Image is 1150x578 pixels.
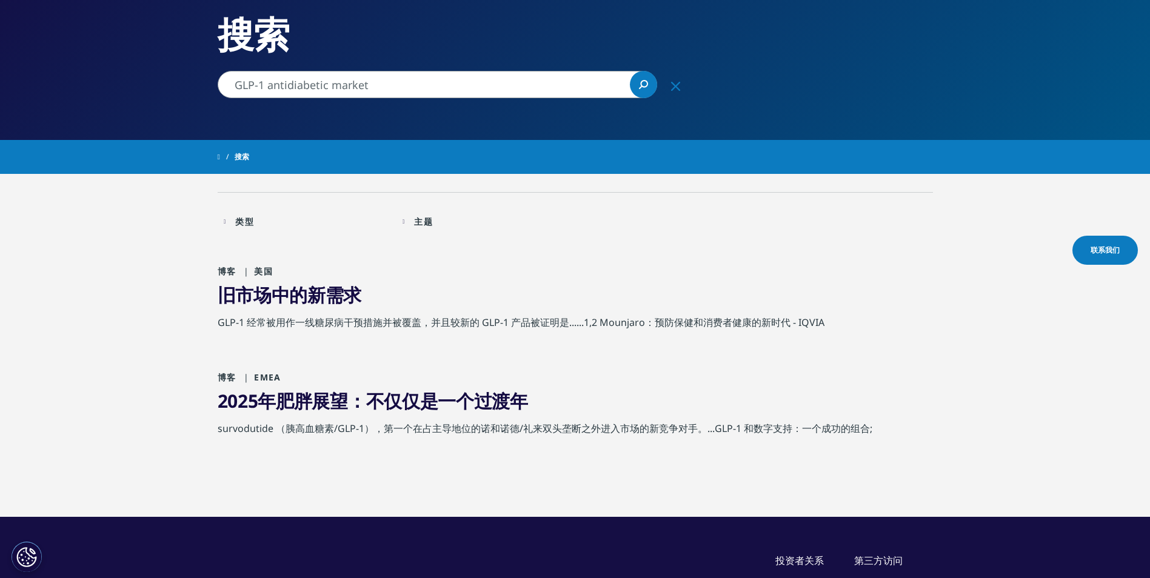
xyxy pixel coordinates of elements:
[218,12,933,57] h2: 搜索
[854,554,903,567] a: 第三方访问
[218,371,236,383] span: 博客
[239,371,281,383] span: EMEA
[218,71,657,98] input: 搜索
[671,82,680,91] svg: 清楚
[1072,236,1138,265] a: 联系我们
[218,313,933,337] div: GLP-1 经常被用作一线糖尿病干预措施并被覆盖，并且较新的 GLP-1 产品被证明是......1,2 Mounjaro：预防保健和消费者健康的新时代 - IQVIA
[218,265,236,277] span: 博客
[1091,245,1120,256] span: 联系我们
[235,216,253,227] div: 类型分面。
[218,419,933,443] div: survodutide （胰高血糖素/GLP-1），第一个在占主导地位的诺和诺德/礼来双头垄断之外进入市场的新竞争对手。...GLP-1 和数字支持：一个成功的组合;
[414,216,432,227] div: 主题方面。
[235,146,249,168] span: 搜索
[661,71,690,100] div: 清楚
[218,388,528,413] a: 2025年肥胖展望：不仅仅是一个过渡年
[12,542,42,572] button: Cookie 设置
[639,80,648,89] svg: 搜索
[218,282,362,307] a: 旧市场中的新需求
[235,282,271,307] span: 市场
[775,554,824,567] a: 投资者关系
[239,265,273,277] span: 美国
[630,71,657,98] a: 搜索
